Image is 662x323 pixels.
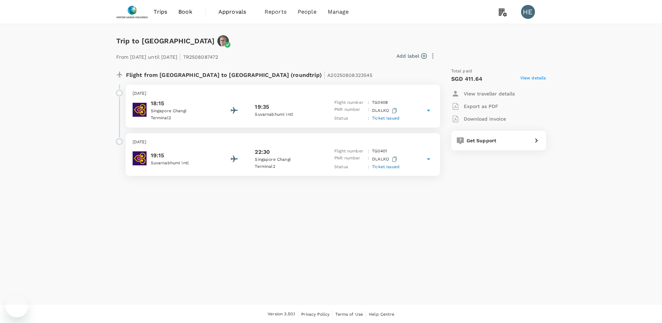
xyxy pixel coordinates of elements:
[372,116,400,121] span: Ticket issued
[372,155,399,164] p: DLALKO
[464,115,506,122] p: Download invoice
[368,164,369,171] p: :
[255,163,318,170] p: Terminal 2
[151,160,214,167] p: Suvarnabhumi Intl
[268,311,295,318] span: Version 3.50.1
[334,148,365,155] p: Flight number
[178,8,192,16] span: Book
[368,106,369,115] p: :
[369,312,394,317] span: Help Centre
[334,155,365,164] p: PNR number
[218,8,253,16] span: Approvals
[451,75,483,83] p: SGD 411.64
[368,155,369,164] p: :
[116,50,218,62] p: From [DATE] until [DATE] TR2508087472
[368,115,369,122] p: :
[372,99,388,106] p: TG 0408
[464,90,515,97] p: View traveller details
[451,100,498,113] button: Export as PDF
[451,87,515,100] button: View traveller details
[298,8,317,16] span: People
[451,68,473,75] span: Total paid
[116,35,215,46] h6: Trip to [GEOGRAPHIC_DATA]
[335,312,363,317] span: Terms of Use
[217,35,229,47] img: avatar-67845fc166983.png
[327,72,372,78] span: A20250808323545
[334,106,365,115] p: PNR number
[301,310,329,318] a: Privacy Policy
[334,164,365,171] p: Status
[179,52,181,62] span: |
[521,5,535,19] div: HE
[301,312,329,317] span: Privacy Policy
[328,8,349,16] span: Manage
[368,99,369,106] p: :
[467,138,497,143] span: Get Support
[151,99,214,108] p: 18:15
[133,139,433,146] p: [DATE]
[372,148,387,155] p: TG 0401
[464,103,498,110] p: Export as PDF
[255,111,318,118] p: Suvarnabhumi Intl
[334,99,365,106] p: Flight number
[372,106,399,115] p: DLALKO
[396,52,427,59] button: Add label
[151,115,214,122] p: Terminal 2
[372,164,400,169] span: Ticket issued
[265,8,287,16] span: Reports
[368,148,369,155] p: :
[323,70,326,80] span: |
[369,310,394,318] a: Help Centre
[151,151,214,160] p: 19:15
[6,295,28,317] iframe: Button to launch messaging window
[151,108,214,115] p: Singapore Changi
[116,4,148,20] img: Nippon Sanso Holdings Singapore Pte Ltd
[520,75,546,83] span: View details
[133,103,147,117] img: Thai Airways International
[126,68,373,80] p: Flight from [GEOGRAPHIC_DATA] to [GEOGRAPHIC_DATA] (roundtrip)
[335,310,363,318] a: Terms of Use
[334,115,365,122] p: Status
[133,151,147,165] img: Thai Airways International
[255,156,318,163] p: Singapore Changi
[255,103,269,111] p: 19:35
[255,148,270,156] p: 22:30
[451,113,506,125] button: Download invoice
[133,90,433,97] p: [DATE]
[154,8,167,16] span: Trips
